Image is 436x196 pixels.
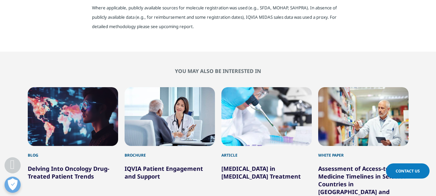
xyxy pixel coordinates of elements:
h2: You may also be interested in [28,68,409,74]
a: [MEDICAL_DATA] in [MEDICAL_DATA] Treatment [221,165,301,180]
div: Brochure [125,146,215,158]
a: Contact Us [386,163,430,179]
span: Contact Us [396,168,420,174]
sub: Where applicable, publicly available sources for molecule registration was used (e.g., SFDA, MOHA... [92,5,337,29]
button: Abrir preferencias [5,177,21,193]
a: Delving Into Oncology Drug-Treated Patient Trends [28,165,109,180]
div: Article [221,146,312,158]
div: White Paper [318,146,409,158]
a: IQVIA Patient Engagement and Support [125,165,203,180]
div: Blog [28,146,118,158]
